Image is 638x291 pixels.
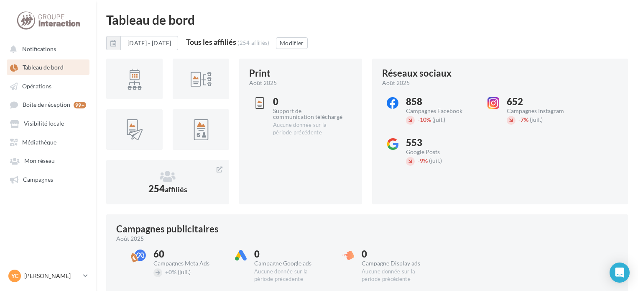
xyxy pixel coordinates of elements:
[382,69,452,78] div: Réseaux sociaux
[406,97,476,106] div: 858
[254,250,324,259] div: 0
[106,36,178,50] button: [DATE] - [DATE]
[273,121,343,136] div: Aucune donnée sur la période précédente
[418,157,420,164] span: -
[23,176,53,183] span: Campagnes
[5,78,91,93] a: Opérations
[518,116,521,123] span: -
[273,108,343,120] div: Support de communication téléchargé
[23,101,70,108] span: Boîte de réception
[249,69,271,78] div: Print
[116,234,144,243] span: août 2025
[507,97,577,106] div: 652
[273,97,343,106] div: 0
[165,268,168,276] span: +
[254,260,324,266] div: Campagne Google ads
[24,157,55,165] span: Mon réseau
[186,38,236,46] div: Tous les affiliés
[382,79,410,87] span: août 2025
[178,268,191,276] span: (juil.)
[5,153,91,168] a: Mon réseau
[406,138,476,147] div: 553
[5,97,91,112] a: Boîte de réception 99+
[22,139,56,146] span: Médiathèque
[120,36,178,50] button: [DATE] - [DATE]
[254,268,324,283] div: Aucune donnée sur la période précédente
[276,37,308,49] button: Modifier
[24,120,64,127] span: Visibilité locale
[7,268,89,284] a: YC [PERSON_NAME]
[22,82,51,90] span: Opérations
[362,268,431,283] div: Aucune donnée sur la période précédente
[5,134,91,149] a: Médiathèque
[11,272,18,280] span: YC
[74,102,86,108] div: 99+
[362,250,431,259] div: 0
[116,224,219,234] div: Campagnes publicitaires
[24,272,80,280] p: [PERSON_NAME]
[5,172,91,187] a: Campagnes
[518,116,528,123] span: 7%
[610,263,630,283] div: Open Intercom Messenger
[153,260,223,266] div: Campagnes Meta Ads
[5,41,88,56] button: Notifications
[249,79,277,87] span: août 2025
[530,116,543,123] span: (juil.)
[22,45,56,52] span: Notifications
[148,183,187,194] span: 254
[418,157,428,164] span: 9%
[507,108,577,114] div: Campagnes Instagram
[5,116,91,131] a: Visibilité locale
[165,268,176,276] span: 0%
[237,39,270,46] div: (254 affiliés)
[418,116,420,123] span: -
[432,116,445,123] span: (juil.)
[406,149,476,155] div: Google Posts
[362,260,431,266] div: Campagne Display ads
[23,64,64,71] span: Tableau de bord
[429,157,442,164] span: (juil.)
[5,59,91,75] a: Tableau de bord
[406,108,476,114] div: Campagnes Facebook
[106,13,628,26] div: Tableau de bord
[153,250,223,259] div: 60
[418,116,431,123] span: 10%
[165,185,187,194] span: affiliés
